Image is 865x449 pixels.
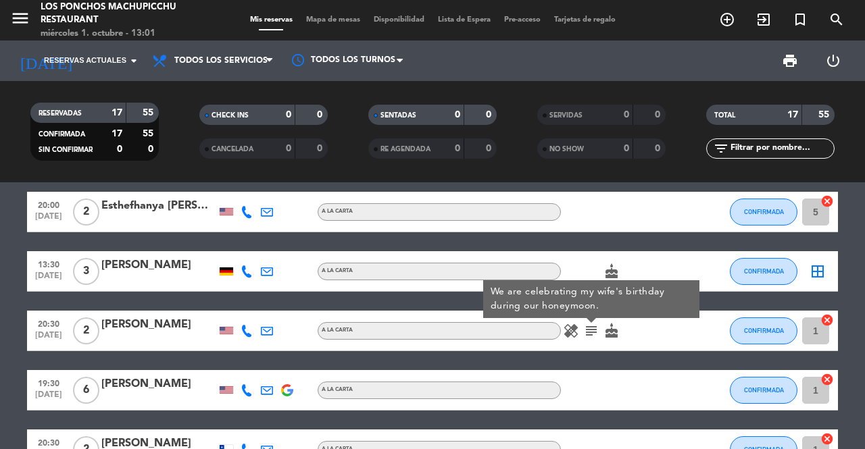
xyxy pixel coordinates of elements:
[32,256,66,271] span: 13:30
[486,110,494,120] strong: 0
[32,315,66,331] span: 20:30
[143,129,156,138] strong: 55
[818,110,832,120] strong: 55
[744,327,784,334] span: CONFIRMADA
[730,199,797,226] button: CONFIRMADA
[825,53,841,69] i: power_settings_new
[10,8,30,28] i: menu
[455,144,460,153] strong: 0
[10,46,82,76] i: [DATE]
[792,11,808,28] i: turned_in_not
[491,285,693,313] div: We are celebrating my wife's birthday during our honeymoon.
[812,41,855,81] div: LOG OUT
[322,209,353,214] span: A la carta
[148,144,156,154] strong: 0
[820,313,834,327] i: cancel
[603,323,620,339] i: cake
[603,263,620,280] i: cake
[212,112,249,119] span: CHECK INS
[73,317,99,344] span: 2
[32,212,66,228] span: [DATE]
[317,144,325,153] strong: 0
[624,144,629,153] strong: 0
[73,258,99,285] span: 3
[713,140,729,157] i: filter_list
[322,387,353,392] span: A la carta
[101,375,216,393] div: [PERSON_NAME]
[563,323,579,339] i: healing
[549,146,584,153] span: NO SHOW
[714,112,735,119] span: TOTAL
[39,110,82,117] span: RESERVADAS
[820,432,834,446] i: cancel
[756,11,772,28] i: exit_to_app
[44,55,126,67] span: Reservas actuales
[73,199,99,226] span: 2
[367,16,431,24] span: Disponibilidad
[624,110,629,120] strong: 0
[73,377,99,404] span: 6
[32,271,66,287] span: [DATE]
[286,144,291,153] strong: 0
[101,257,216,274] div: [PERSON_NAME]
[820,373,834,386] i: cancel
[39,131,85,138] span: CONFIRMADA
[41,27,206,41] div: miércoles 1. octubre - 13:01
[32,375,66,390] span: 19:30
[455,110,460,120] strong: 0
[126,53,142,69] i: arrow_drop_down
[143,108,156,117] strong: 55
[729,141,834,156] input: Filtrar por nombre...
[32,390,66,406] span: [DATE]
[117,144,122,154] strong: 0
[744,267,784,275] span: CONFIRMADA
[380,112,416,119] span: SENTADAS
[744,386,784,394] span: CONFIRMADA
[281,384,293,396] img: google-logo.png
[41,1,206,27] div: Los Ponchos Machupicchu Restaurant
[101,197,216,215] div: Esthefhanya [PERSON_NAME]
[730,377,797,404] button: CONFIRMADA
[243,16,299,24] span: Mis reservas
[101,316,216,334] div: [PERSON_NAME]
[322,268,353,273] span: A la carta
[583,323,599,339] i: subject
[10,8,30,33] button: menu
[112,129,122,138] strong: 17
[174,56,268,65] span: Todos los servicios
[286,110,291,120] strong: 0
[787,110,798,120] strong: 17
[431,16,497,24] span: Lista de Espera
[655,144,663,153] strong: 0
[299,16,367,24] span: Mapa de mesas
[730,258,797,285] button: CONFIRMADA
[782,53,798,69] span: print
[39,147,93,153] span: SIN CONFIRMAR
[549,112,583,119] span: SERVIDAS
[497,16,547,24] span: Pre-acceso
[547,16,622,24] span: Tarjetas de regalo
[32,331,66,346] span: [DATE]
[719,11,735,28] i: add_circle_outline
[380,146,430,153] span: RE AGENDADA
[112,108,122,117] strong: 17
[820,194,834,208] i: cancel
[829,11,845,28] i: search
[317,110,325,120] strong: 0
[810,263,826,280] i: border_all
[730,317,797,344] button: CONFIRMADA
[32,196,66,212] span: 20:00
[744,208,784,215] span: CONFIRMADA
[212,146,253,153] span: CANCELADA
[322,327,353,333] span: A la carta
[486,144,494,153] strong: 0
[655,110,663,120] strong: 0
